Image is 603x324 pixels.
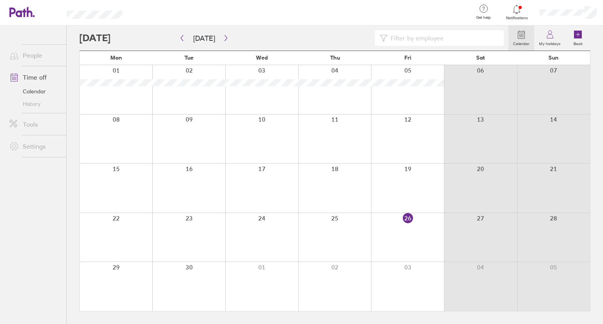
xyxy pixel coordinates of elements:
[504,4,530,20] a: Notifications
[508,39,534,46] label: Calendar
[476,55,485,61] span: Sat
[508,25,534,51] a: Calendar
[471,15,496,20] span: Get help
[3,47,66,63] a: People
[330,55,340,61] span: Thu
[3,138,66,154] a: Settings
[404,55,411,61] span: Fri
[565,25,590,51] a: Book
[187,32,221,45] button: [DATE]
[569,39,587,46] label: Book
[548,55,559,61] span: Sun
[387,31,499,46] input: Filter by employee
[3,69,66,85] a: Time off
[504,16,530,20] span: Notifications
[256,55,268,61] span: Wed
[534,39,565,46] label: My holidays
[110,55,122,61] span: Mon
[3,98,66,110] a: History
[185,55,194,61] span: Tue
[3,116,66,132] a: Tools
[3,85,66,98] a: Calendar
[534,25,565,51] a: My holidays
